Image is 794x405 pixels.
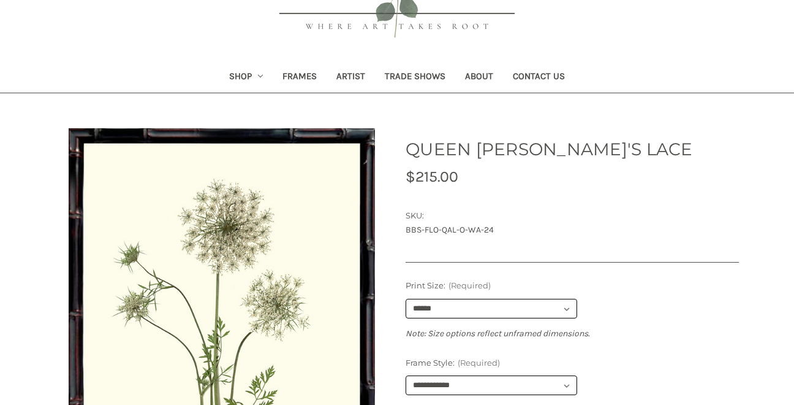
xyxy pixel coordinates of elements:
dd: BBS-FLO-QAL-O-WA-24 [406,223,739,236]
a: Trade Shows [375,63,455,93]
label: Frame Style: [406,357,739,369]
dt: SKU: [406,210,736,222]
label: Print Size: [406,280,739,292]
small: (Required) [458,358,500,368]
a: Shop [219,63,273,93]
p: Note: Size options reflect unframed dimensions. [406,327,739,340]
a: About [455,63,503,93]
small: (Required) [448,280,491,290]
a: Contact Us [503,63,575,93]
a: Frames [273,63,327,93]
h1: QUEEN [PERSON_NAME]'S LACE [406,136,739,162]
a: Artist [327,63,375,93]
span: $215.00 [406,168,458,185]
